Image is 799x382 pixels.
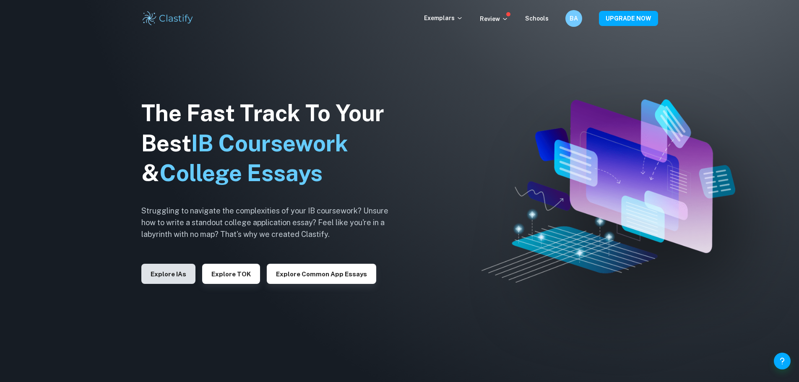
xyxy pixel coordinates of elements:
p: Review [480,14,508,23]
button: Explore TOK [202,264,260,284]
h6: Struggling to navigate the complexities of your IB coursework? Unsure how to write a standout col... [141,205,401,240]
img: Clastify logo [141,10,195,27]
a: Explore Common App essays [267,270,376,278]
p: Exemplars [424,13,463,23]
a: Schools [525,15,549,22]
img: Clastify hero [481,99,735,283]
a: Explore TOK [202,270,260,278]
button: Explore IAs [141,264,195,284]
h6: BA [569,14,578,23]
button: BA [565,10,582,27]
h1: The Fast Track To Your Best & [141,98,401,189]
span: College Essays [159,160,323,186]
button: UPGRADE NOW [599,11,658,26]
button: Explore Common App essays [267,264,376,284]
a: Explore IAs [141,270,195,278]
button: Help and Feedback [774,353,791,369]
span: IB Coursework [191,130,348,156]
